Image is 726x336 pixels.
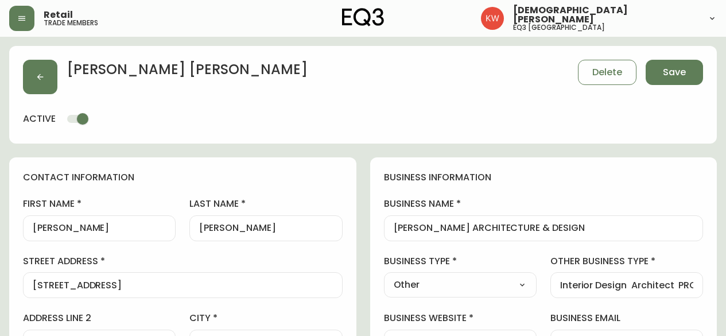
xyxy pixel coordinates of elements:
[513,6,698,24] span: [DEMOGRAPHIC_DATA][PERSON_NAME]
[23,171,343,184] h4: contact information
[578,60,636,85] button: Delete
[342,8,385,26] img: logo
[646,60,703,85] button: Save
[384,312,537,325] label: business website
[44,20,98,26] h5: trade members
[550,255,703,268] label: other business type
[384,198,704,210] label: business name
[384,255,537,268] label: business type
[189,198,342,210] label: last name
[513,24,605,31] h5: eq3 [GEOGRAPHIC_DATA]
[663,66,686,79] span: Save
[592,66,622,79] span: Delete
[481,7,504,30] img: f33162b67396b0982c40ce2a87247151
[384,171,704,184] h4: business information
[23,255,343,268] label: street address
[23,198,176,210] label: first name
[23,312,176,325] label: address line 2
[44,10,73,20] span: Retail
[550,312,703,325] label: business email
[189,312,342,325] label: city
[67,60,308,85] h2: [PERSON_NAME] [PERSON_NAME]
[23,113,56,125] h4: active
